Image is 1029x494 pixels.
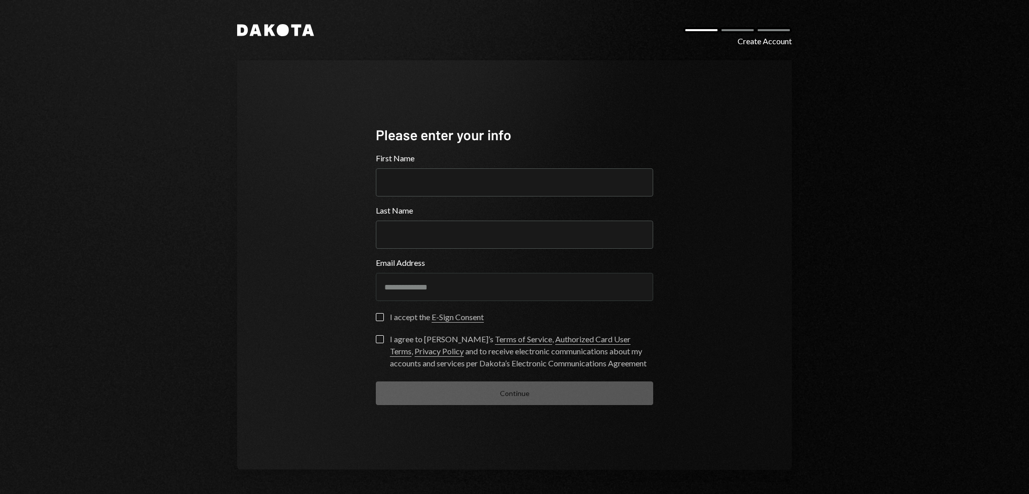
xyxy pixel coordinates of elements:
[390,333,653,369] div: I agree to [PERSON_NAME]’s , , and to receive electronic communications about my accounts and ser...
[495,334,552,345] a: Terms of Service
[390,334,631,357] a: Authorized Card User Terms
[376,335,384,343] button: I agree to [PERSON_NAME]’s Terms of Service, Authorized Card User Terms, Privacy Policy and to re...
[376,152,653,164] label: First Name
[376,205,653,217] label: Last Name
[390,311,484,323] div: I accept the
[376,313,384,321] button: I accept the E-Sign Consent
[376,257,653,269] label: Email Address
[432,312,484,323] a: E-Sign Consent
[738,35,792,47] div: Create Account
[376,125,653,145] div: Please enter your info
[415,346,464,357] a: Privacy Policy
